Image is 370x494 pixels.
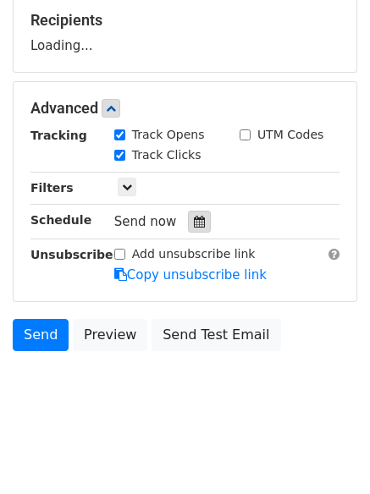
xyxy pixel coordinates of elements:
a: Preview [73,319,147,351]
div: Loading... [30,11,340,55]
strong: Filters [30,181,74,195]
strong: Tracking [30,129,87,142]
strong: Unsubscribe [30,248,113,261]
label: Track Clicks [132,146,202,164]
label: UTM Codes [257,126,323,144]
label: Track Opens [132,126,205,144]
a: Copy unsubscribe link [114,267,267,283]
label: Add unsubscribe link [132,245,256,263]
span: Send now [114,214,177,229]
strong: Schedule [30,213,91,227]
h5: Advanced [30,99,340,118]
a: Send [13,319,69,351]
h5: Recipients [30,11,340,30]
a: Send Test Email [152,319,280,351]
iframe: Chat Widget [285,413,370,494]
